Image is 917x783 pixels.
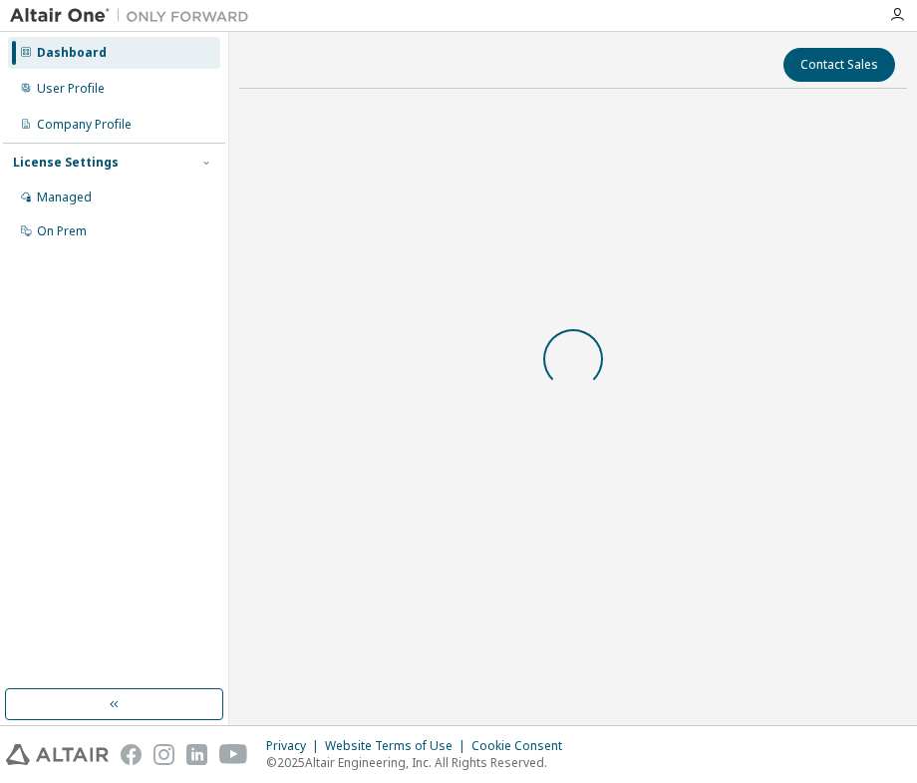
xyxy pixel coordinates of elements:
[266,738,325,754] div: Privacy
[37,117,132,133] div: Company Profile
[37,223,87,239] div: On Prem
[37,45,107,61] div: Dashboard
[37,190,92,205] div: Managed
[6,744,109,765] img: altair_logo.svg
[10,6,259,26] img: Altair One
[13,155,119,171] div: License Settings
[325,738,471,754] div: Website Terms of Use
[153,744,174,765] img: instagram.svg
[266,754,574,771] p: © 2025 Altair Engineering, Inc. All Rights Reserved.
[186,744,207,765] img: linkedin.svg
[783,48,895,82] button: Contact Sales
[219,744,248,765] img: youtube.svg
[37,81,105,97] div: User Profile
[471,738,574,754] div: Cookie Consent
[121,744,142,765] img: facebook.svg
